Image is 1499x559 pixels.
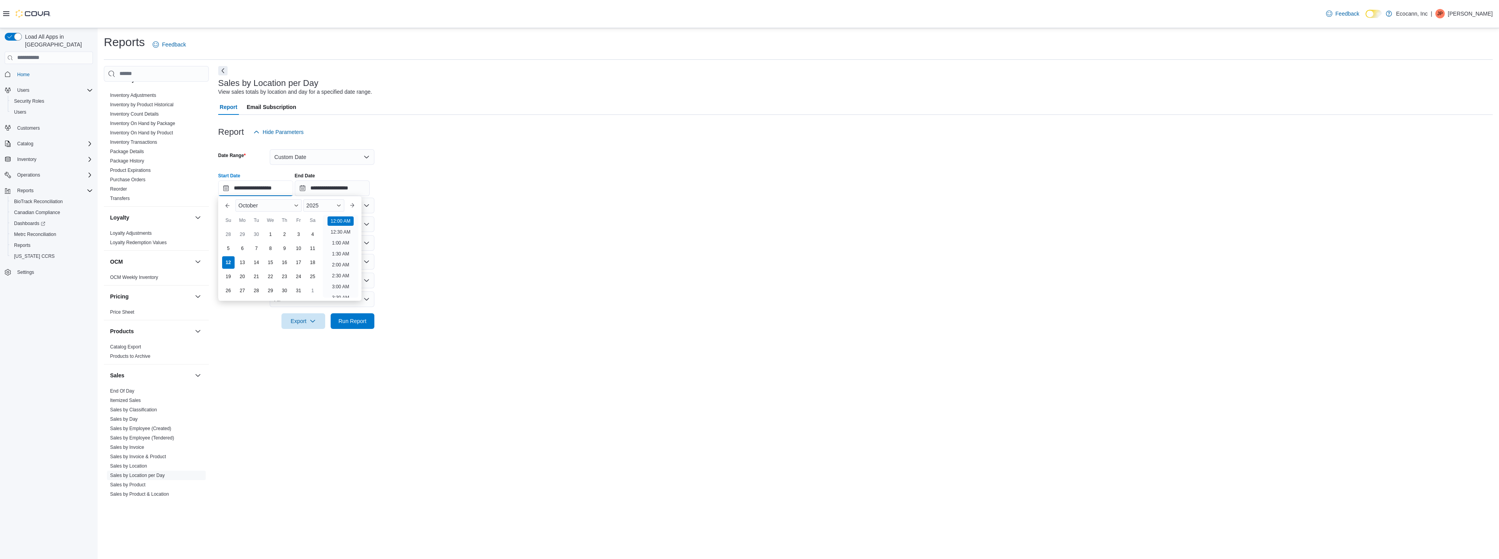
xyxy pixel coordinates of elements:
[295,180,370,196] input: Press the down key to open a popover containing a calendar.
[110,309,134,315] a: Price Sheet
[8,218,96,229] a: Dashboards
[14,123,43,133] a: Customers
[110,407,157,413] span: Sales by Classification
[110,327,192,335] button: Products
[295,173,315,179] label: End Date
[14,170,43,180] button: Operations
[110,275,158,280] a: OCM Weekly Inventory
[222,256,235,269] div: day-12
[363,221,370,227] button: Open list of options
[11,96,93,106] span: Security Roles
[14,242,30,248] span: Reports
[236,228,249,241] div: day-29
[328,216,354,226] li: 12:00 AM
[193,257,203,266] button: OCM
[250,284,263,297] div: day-28
[193,75,203,84] button: Inventory
[2,138,96,149] button: Catalog
[14,139,36,148] button: Catalog
[104,34,145,50] h1: Reports
[110,214,192,221] button: Loyalty
[218,79,319,88] h3: Sales by Location per Day
[278,228,291,241] div: day-2
[110,416,138,422] a: Sales by Day
[193,213,203,222] button: Loyalty
[110,454,166,460] span: Sales by Invoice & Product
[1323,6,1362,21] a: Feedback
[292,242,305,255] div: day-10
[14,186,37,195] button: Reports
[2,85,96,96] button: Users
[110,327,134,335] h3: Products
[14,123,93,133] span: Customers
[110,344,141,350] a: Catalog Export
[236,284,249,297] div: day-27
[110,177,146,183] span: Purchase Orders
[236,270,249,283] div: day-20
[222,270,235,283] div: day-19
[17,172,40,178] span: Operations
[303,199,344,212] div: Button. Open the year selector. 2025 is currently selected.
[104,91,209,206] div: Inventory
[1437,9,1443,18] span: JP
[11,252,58,261] a: [US_STATE] CCRS
[306,270,319,283] div: day-25
[264,284,277,297] div: day-29
[14,155,39,164] button: Inventory
[278,284,291,297] div: day-30
[17,125,40,131] span: Customers
[110,445,144,450] a: Sales by Invoice
[218,152,246,159] label: Date Range
[110,435,174,441] span: Sales by Employee (Tendered)
[110,186,127,192] a: Reorder
[2,170,96,180] button: Operations
[110,130,173,136] span: Inventory On Hand by Product
[14,109,26,115] span: Users
[306,228,319,241] div: day-4
[110,258,192,266] button: OCM
[110,93,156,98] a: Inventory Adjustments
[110,397,141,404] span: Itemized Sales
[110,463,147,469] a: Sales by Location
[110,120,175,127] span: Inventory On Hand by Package
[104,386,209,521] div: Sales
[110,195,130,202] span: Transfers
[264,256,277,269] div: day-15
[110,344,141,350] span: Catalog Export
[5,66,93,298] nav: Complex example
[250,256,263,269] div: day-14
[193,292,203,301] button: Pricing
[150,37,189,52] a: Feedback
[329,271,352,280] li: 2:30 AM
[110,214,129,221] h3: Loyalty
[14,70,33,79] a: Home
[328,227,354,237] li: 12:30 AM
[14,268,37,277] a: Settings
[110,177,146,182] a: Purchase Orders
[250,270,263,283] div: day-21
[239,202,258,209] span: October
[14,186,93,195] span: Reports
[110,354,150,359] a: Products to Archive
[17,87,29,93] span: Users
[8,107,96,118] button: Users
[218,173,240,179] label: Start Date
[278,214,291,227] div: Th
[110,435,174,441] a: Sales by Employee (Tendered)
[8,96,96,107] button: Security Roles
[110,158,144,164] a: Package History
[264,270,277,283] div: day-22
[104,229,209,250] div: Loyalty
[110,426,171,431] a: Sales by Employee (Created)
[14,86,32,95] button: Users
[110,482,146,488] span: Sales by Product
[1435,9,1445,18] div: Jeff Poel
[292,214,305,227] div: Fr
[110,111,159,117] span: Inventory Count Details
[11,230,59,239] a: Metrc Reconciliation
[250,124,307,140] button: Hide Parameters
